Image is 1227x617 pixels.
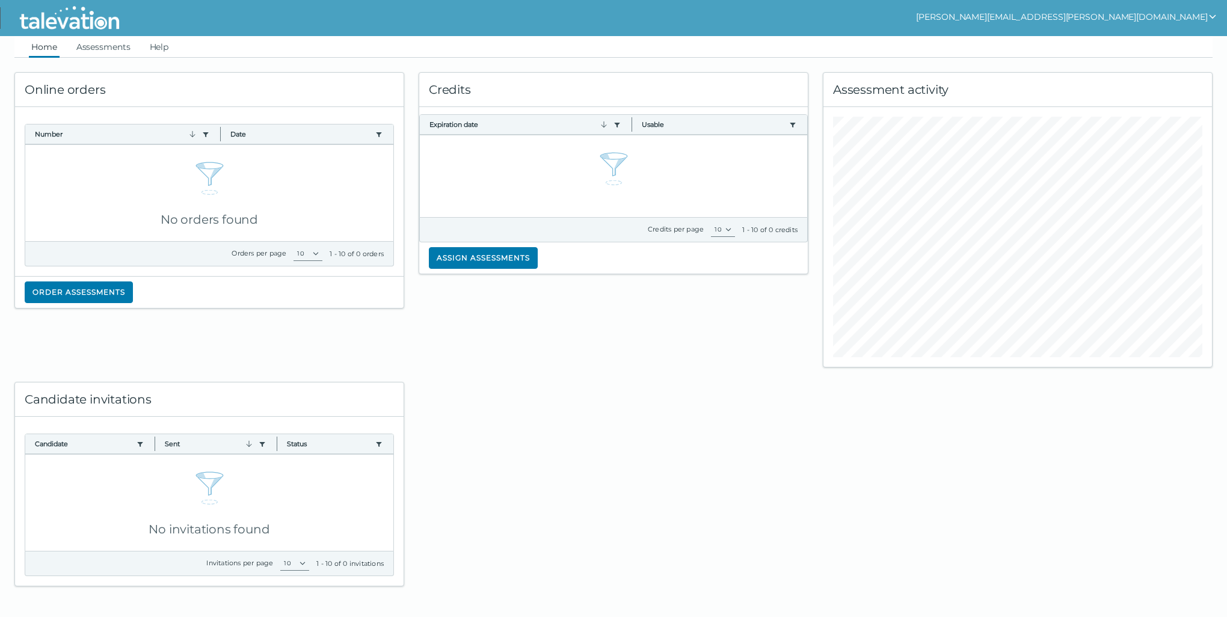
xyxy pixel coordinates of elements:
[161,212,258,227] span: No orders found
[273,431,281,456] button: Column resize handle
[230,129,371,139] button: Date
[149,522,269,536] span: No invitations found
[147,36,171,58] a: Help
[165,439,253,449] button: Sent
[206,559,273,567] label: Invitations per page
[151,431,159,456] button: Column resize handle
[648,225,704,233] label: Credits per page
[429,247,538,269] button: Assign assessments
[330,249,384,259] div: 1 - 10 of 0 orders
[429,120,609,129] button: Expiration date
[29,36,60,58] a: Home
[35,439,132,449] button: Candidate
[232,249,286,257] label: Orders per page
[742,225,798,235] div: 1 - 10 of 0 credits
[14,3,125,33] img: Talevation_Logo_Transparent_white.png
[916,10,1217,24] button: show user actions
[25,281,133,303] button: Order assessments
[15,73,404,107] div: Online orders
[287,439,371,449] button: Status
[419,73,808,107] div: Credits
[316,559,384,568] div: 1 - 10 of 0 invitations
[642,120,785,129] button: Usable
[823,73,1212,107] div: Assessment activity
[74,36,133,58] a: Assessments
[35,129,197,139] button: Number
[628,111,636,137] button: Column resize handle
[15,382,404,417] div: Candidate invitations
[217,121,224,147] button: Column resize handle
